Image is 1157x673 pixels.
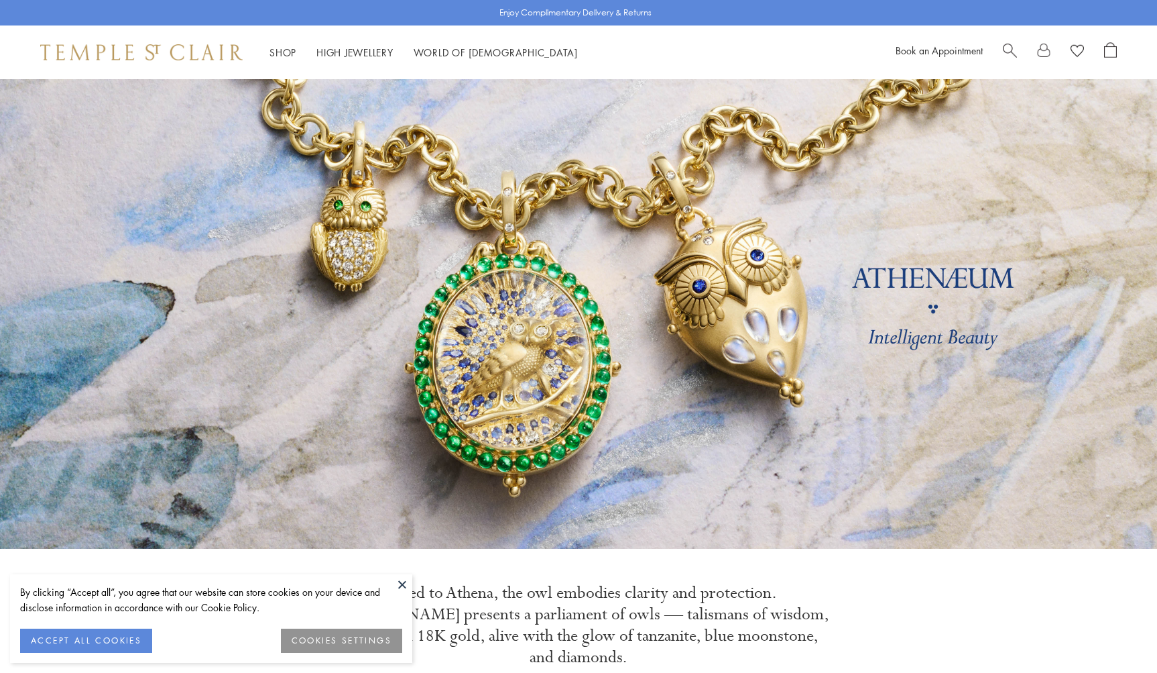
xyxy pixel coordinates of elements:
[1090,610,1144,660] iframe: Gorgias live chat messenger
[20,629,152,653] button: ACCEPT ALL COOKIES
[1003,42,1017,62] a: Search
[269,44,578,61] nav: Main navigation
[269,46,296,59] a: ShopShop
[281,629,402,653] button: COOKIES SETTINGS
[20,584,402,615] div: By clicking “Accept all”, you agree that our website can store cookies on your device and disclos...
[327,582,830,668] p: Sacred to Athena, the owl embodies clarity and protection. [PERSON_NAME] presents a parliament of...
[316,46,393,59] a: High JewelleryHigh Jewellery
[414,46,578,59] a: World of [DEMOGRAPHIC_DATA]World of [DEMOGRAPHIC_DATA]
[896,44,983,57] a: Book an Appointment
[40,44,243,60] img: Temple St. Clair
[1104,42,1117,62] a: Open Shopping Bag
[1071,42,1084,62] a: View Wishlist
[499,6,652,19] p: Enjoy Complimentary Delivery & Returns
